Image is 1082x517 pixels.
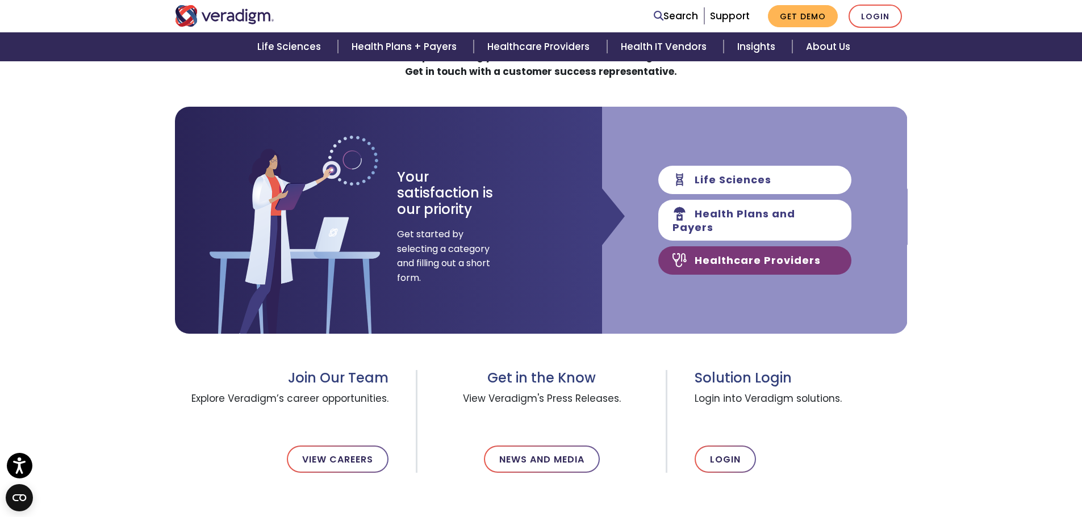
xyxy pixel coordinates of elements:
h3: Join Our Team [175,370,389,386]
iframe: Drift Chat Widget [856,129,1068,503]
a: Healthcare Providers [474,32,607,61]
a: About Us [792,32,864,61]
a: Health Plans + Payers [338,32,474,61]
a: View Careers [287,445,388,473]
a: Login [695,445,756,473]
span: Get started by selecting a category and filling out a short form. [397,227,491,285]
a: Login [849,5,902,28]
a: Insights [724,32,792,61]
h3: Solution Login [695,370,907,386]
a: News and Media [484,445,600,473]
span: Explore Veradigm’s career opportunities. [175,386,389,427]
strong: Need help accessing your account or troubleshooting an issue? Get in touch with a customer succes... [379,49,703,78]
span: View Veradigm's Press Releases. [445,386,638,427]
a: Search [654,9,698,24]
a: Health IT Vendors [607,32,724,61]
h3: Get in the Know [445,370,638,386]
button: Open CMP widget [6,484,33,511]
a: Get Demo [768,5,838,27]
span: Login into Veradigm solutions. [695,386,907,427]
img: Veradigm logo [175,5,274,27]
a: Life Sciences [244,32,338,61]
h3: Your satisfaction is our priority [397,169,513,218]
a: Support [710,9,750,23]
